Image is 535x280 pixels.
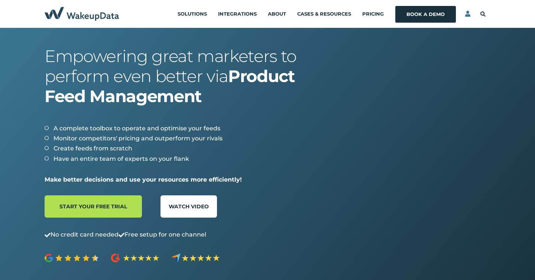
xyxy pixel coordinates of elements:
strong: Product Feed Management [45,66,295,106]
img: Google 4.5 stars (1) [45,250,100,266]
img: Capterra reviews [169,250,224,265]
a: Integrations [218,4,257,24]
div: Navigation Menu [178,4,456,24]
span: Have an entire team of experts on your flank [53,155,189,162]
span: Create feeds from scratch [53,145,132,152]
a: WATCH VIDEO [160,195,217,218]
a: Solutions [178,4,207,24]
span: No credit card needed Free setup for one channel [45,231,206,238]
a: Cases & Resources [297,4,351,24]
img: G2-5stars [108,250,162,266]
span: Empowering great marketers to perform even better via [45,43,296,109]
span: Monitor competitors' pricing and outperform your rivals [53,135,223,142]
p: Make better decisions and use your resources more efficiently! [45,175,281,185]
img: WakeupData Navy Blue Logo 2023-horizontal-transparent-crop [45,7,119,21]
span: A complete toolbox to operate and optimise your feeds [53,125,220,132]
a: Book a Demo [403,6,448,23]
a: Start your free trial [45,195,142,218]
a: Pricing [362,4,384,24]
a: About [268,4,286,24]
